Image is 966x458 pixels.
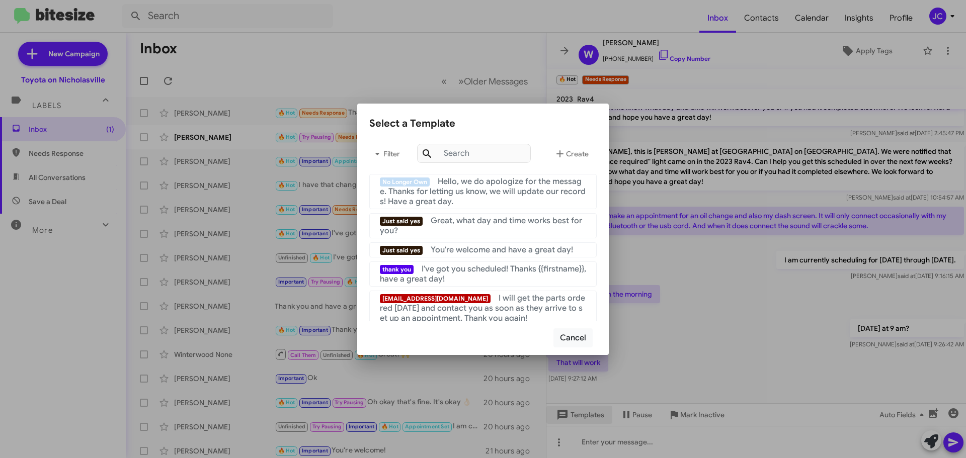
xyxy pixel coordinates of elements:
span: Great, what day and time works best for you? [380,216,582,236]
span: I will get the parts ordered [DATE] and contact you as soon as they arrive to set up an appointme... [380,293,585,323]
span: You're welcome and have a great day! [431,245,573,255]
span: thank you [380,265,414,274]
span: Just said yes [380,246,423,255]
input: Search [417,144,531,163]
span: Filter [369,145,401,163]
span: [EMAIL_ADDRESS][DOMAIN_NAME] [380,294,491,303]
button: Cancel [553,328,593,347]
span: Create [554,145,589,163]
span: I've got you scheduled! Thanks {{firstname}}, have a great day! [380,264,586,284]
span: Just said yes [380,217,423,226]
button: Filter [369,142,401,166]
button: Create [546,142,597,166]
span: Hello, we do apologize for the message. Thanks for letting us know, we will update our records! H... [380,176,586,207]
span: No Longer Own [380,177,430,187]
div: Select a Template [369,116,597,132]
